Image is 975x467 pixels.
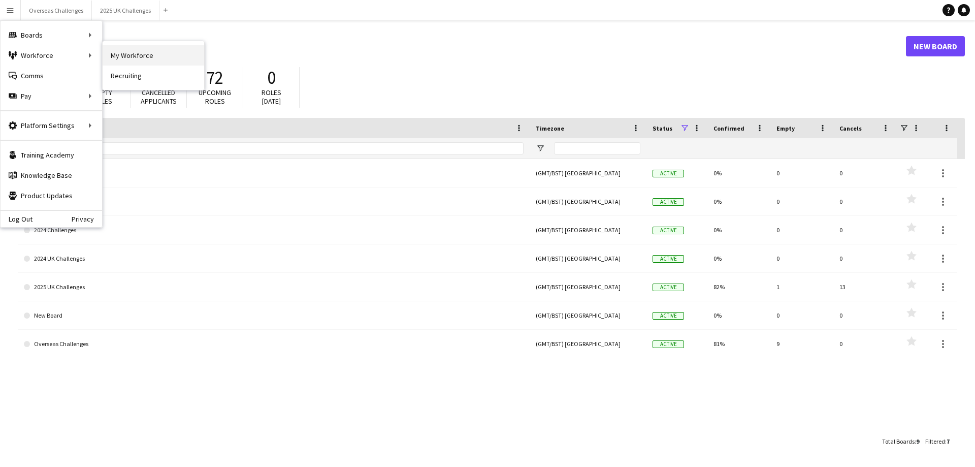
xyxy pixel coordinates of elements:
[947,438,950,445] span: 7
[653,255,684,263] span: Active
[1,145,102,165] a: Training Academy
[536,144,545,153] button: Open Filter Menu
[530,330,646,358] div: (GMT/BST) [GEOGRAPHIC_DATA]
[18,39,906,54] h1: Boards
[530,273,646,301] div: (GMT/BST) [GEOGRAPHIC_DATA]
[1,165,102,185] a: Knowledge Base
[141,88,177,106] span: Cancelled applicants
[267,67,276,89] span: 0
[530,159,646,187] div: (GMT/BST) [GEOGRAPHIC_DATA]
[833,159,896,187] div: 0
[262,88,281,106] span: Roles [DATE]
[1,45,102,66] div: Workforce
[653,124,672,132] span: Status
[713,124,744,132] span: Confirmed
[42,142,524,154] input: Board name Filter Input
[24,330,524,358] a: Overseas Challenges
[707,159,770,187] div: 0%
[24,159,524,188] a: 2022 UK Challenges
[92,1,159,20] button: 2025 UK Challenges
[653,227,684,234] span: Active
[833,244,896,272] div: 0
[199,88,231,106] span: Upcoming roles
[1,215,32,223] a: Log Out
[707,301,770,329] div: 0%
[770,216,833,244] div: 0
[24,301,524,330] a: New Board
[103,66,204,86] a: Recruiting
[554,142,640,154] input: Timezone Filter Input
[770,159,833,187] div: 0
[530,216,646,244] div: (GMT/BST) [GEOGRAPHIC_DATA]
[206,67,223,89] span: 72
[925,438,945,445] span: Filtered
[1,115,102,136] div: Platform Settings
[906,36,965,56] a: New Board
[707,330,770,358] div: 81%
[882,438,915,445] span: Total Boards
[839,124,862,132] span: Cancels
[1,86,102,106] div: Pay
[916,438,919,445] span: 9
[833,188,896,215] div: 0
[653,284,684,291] span: Active
[103,45,204,66] a: My Workforce
[72,215,102,223] a: Privacy
[925,431,950,451] div: :
[770,188,833,215] div: 0
[770,330,833,358] div: 9
[21,1,92,20] button: Overseas Challenges
[24,216,524,244] a: 2024 Challenges
[653,312,684,320] span: Active
[653,170,684,177] span: Active
[24,244,524,273] a: 2024 UK Challenges
[24,188,524,216] a: 2023 UK Challenges
[707,216,770,244] div: 0%
[536,124,564,132] span: Timezone
[833,330,896,358] div: 0
[1,66,102,86] a: Comms
[776,124,795,132] span: Empty
[707,244,770,272] div: 0%
[833,216,896,244] div: 0
[1,25,102,45] div: Boards
[770,244,833,272] div: 0
[530,301,646,329] div: (GMT/BST) [GEOGRAPHIC_DATA]
[882,431,919,451] div: :
[653,198,684,206] span: Active
[530,188,646,215] div: (GMT/BST) [GEOGRAPHIC_DATA]
[770,273,833,301] div: 1
[707,273,770,301] div: 82%
[653,340,684,348] span: Active
[530,244,646,272] div: (GMT/BST) [GEOGRAPHIC_DATA]
[770,301,833,329] div: 0
[833,301,896,329] div: 0
[1,185,102,206] a: Product Updates
[833,273,896,301] div: 13
[707,188,770,215] div: 0%
[24,273,524,301] a: 2025 UK Challenges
